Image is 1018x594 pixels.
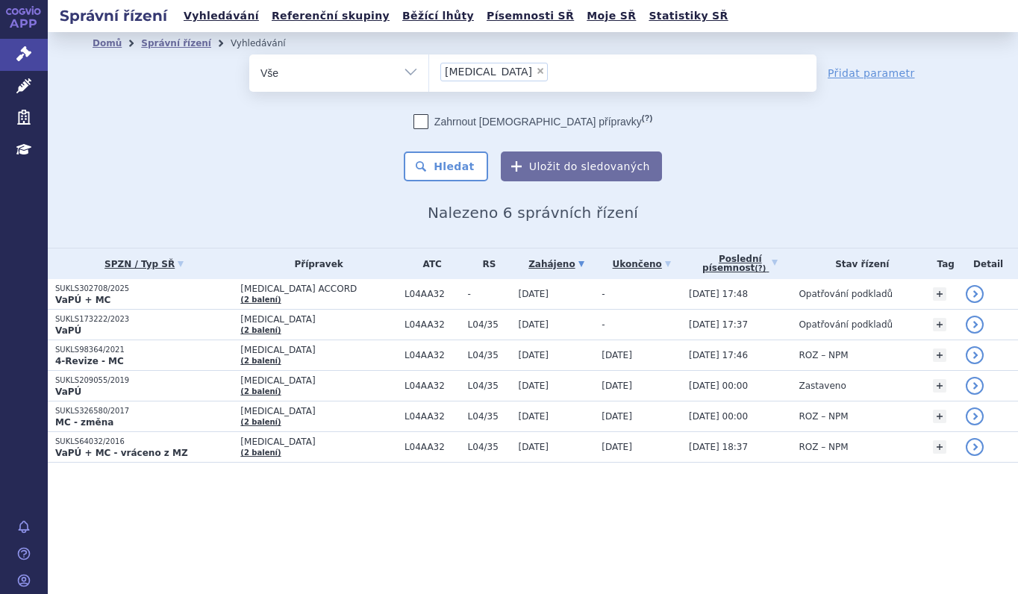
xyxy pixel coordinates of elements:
abbr: (?) [755,264,766,273]
a: Vyhledávání [179,6,263,26]
span: L04/35 [468,381,511,391]
a: Přidat parametr [828,66,915,81]
a: (2 balení) [240,418,281,426]
span: [MEDICAL_DATA] [240,345,397,355]
input: [MEDICAL_DATA] [552,62,560,81]
p: SUKLS302708/2025 [55,284,233,294]
a: + [933,410,946,423]
span: L04AA32 [405,319,460,330]
span: L04AA32 [405,442,460,452]
span: [DATE] [518,289,549,299]
span: [DATE] [518,411,549,422]
a: detail [966,285,984,303]
a: Správní řízení [141,38,211,49]
h2: Správní řízení [48,5,179,26]
span: Opatřování podkladů [799,319,893,330]
span: L04/35 [468,442,511,452]
a: + [933,379,946,393]
th: Stav řízení [791,248,925,279]
a: SPZN / Typ SŘ [55,254,233,275]
span: [MEDICAL_DATA] [240,314,397,325]
span: [DATE] [602,411,632,422]
span: [DATE] 18:37 [689,442,748,452]
strong: MC - změna [55,417,113,428]
span: [DATE] [518,442,549,452]
span: [DATE] [518,350,549,360]
span: - [468,289,511,299]
span: ROZ – NPM [799,411,848,422]
a: detail [966,438,984,456]
span: Opatřování podkladů [799,289,893,299]
span: × [536,66,545,75]
button: Hledat [404,151,488,181]
th: ATC [397,248,460,279]
a: detail [966,346,984,364]
p: SUKLS64032/2016 [55,437,233,447]
a: Běžící lhůty [398,6,478,26]
a: detail [966,377,984,395]
abbr: (?) [642,113,652,123]
span: L04AA32 [405,289,460,299]
span: [DATE] [602,381,632,391]
strong: VaPÚ [55,387,81,397]
a: Zahájeno [518,254,594,275]
span: [DATE] 17:48 [689,289,748,299]
span: L04/35 [468,350,511,360]
span: Nalezeno 6 správních řízení [428,204,638,222]
strong: VaPÚ + MC [55,295,110,305]
span: [DATE] [602,350,632,360]
a: Moje SŘ [582,6,640,26]
span: L04/35 [468,411,511,422]
span: ROZ – NPM [799,350,848,360]
th: RS [460,248,511,279]
p: SUKLS209055/2019 [55,375,233,386]
a: Písemnosti SŘ [482,6,578,26]
a: detail [966,407,984,425]
a: Statistiky SŘ [644,6,732,26]
strong: VaPÚ + MC - vráceno z MZ [55,448,188,458]
strong: 4-Revize - MC [55,356,124,366]
span: [MEDICAL_DATA] [240,375,397,386]
span: - [602,319,605,330]
button: Uložit do sledovaných [501,151,662,181]
span: [MEDICAL_DATA] ACCORD [240,284,397,294]
p: SUKLS98364/2021 [55,345,233,355]
a: (2 balení) [240,296,281,304]
span: [MEDICAL_DATA] [445,66,532,77]
span: [MEDICAL_DATA] [240,437,397,447]
span: ROZ – NPM [799,442,848,452]
a: + [933,318,946,331]
a: (2 balení) [240,387,281,396]
p: SUKLS326580/2017 [55,406,233,416]
a: + [933,440,946,454]
span: [MEDICAL_DATA] [240,406,397,416]
a: (2 balení) [240,448,281,457]
span: [DATE] 17:37 [689,319,748,330]
a: Ukončeno [602,254,681,275]
a: (2 balení) [240,357,281,365]
span: L04AA32 [405,350,460,360]
li: Vyhledávání [231,32,305,54]
span: [DATE] [518,319,549,330]
span: L04AA32 [405,411,460,422]
th: Tag [925,248,958,279]
span: L04/35 [468,319,511,330]
a: + [933,348,946,362]
label: Zahrnout [DEMOGRAPHIC_DATA] přípravky [413,114,652,129]
a: Domů [93,38,122,49]
span: [DATE] [602,442,632,452]
a: detail [966,316,984,334]
a: Referenční skupiny [267,6,394,26]
th: Přípravek [233,248,397,279]
span: - [602,289,605,299]
a: Poslednípísemnost(?) [689,248,791,279]
strong: VaPÚ [55,325,81,336]
p: SUKLS173222/2023 [55,314,233,325]
span: L04AA32 [405,381,460,391]
span: [DATE] 00:00 [689,381,748,391]
a: (2 balení) [240,326,281,334]
span: [DATE] [518,381,549,391]
th: Detail [958,248,1018,279]
span: Zastaveno [799,381,846,391]
span: [DATE] 17:46 [689,350,748,360]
